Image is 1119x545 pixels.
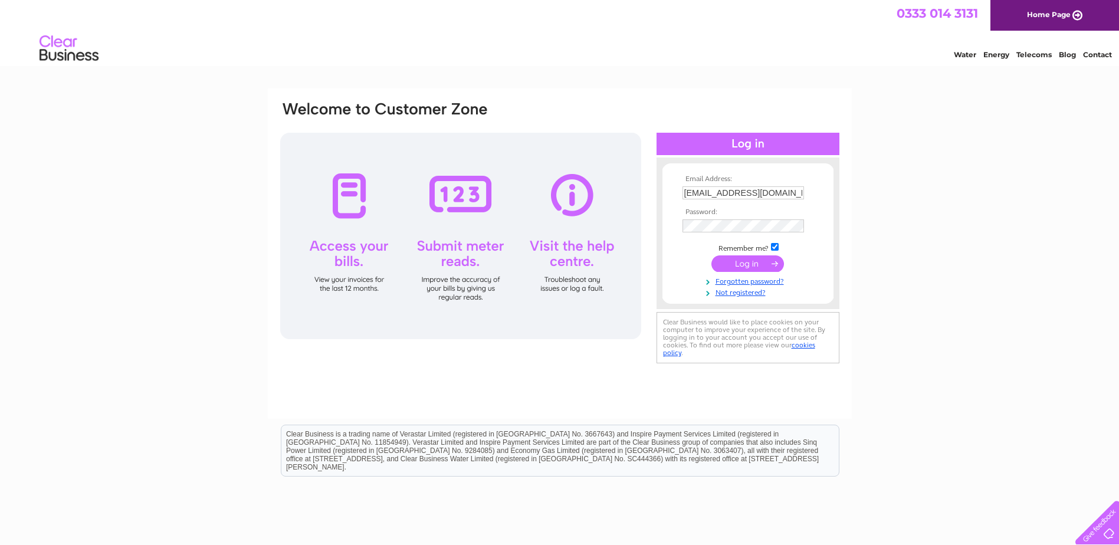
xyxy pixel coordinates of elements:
[682,275,816,286] a: Forgotten password?
[663,341,815,357] a: cookies policy
[281,6,839,57] div: Clear Business is a trading name of Verastar Limited (registered in [GEOGRAPHIC_DATA] No. 3667643...
[1059,50,1076,59] a: Blog
[657,312,839,363] div: Clear Business would like to place cookies on your computer to improve your experience of the sit...
[983,50,1009,59] a: Energy
[680,175,816,183] th: Email Address:
[39,31,99,67] img: logo.png
[1083,50,1112,59] a: Contact
[1016,50,1052,59] a: Telecoms
[680,208,816,216] th: Password:
[954,50,976,59] a: Water
[711,255,784,272] input: Submit
[680,241,816,253] td: Remember me?
[897,6,978,21] a: 0333 014 3131
[682,286,816,297] a: Not registered?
